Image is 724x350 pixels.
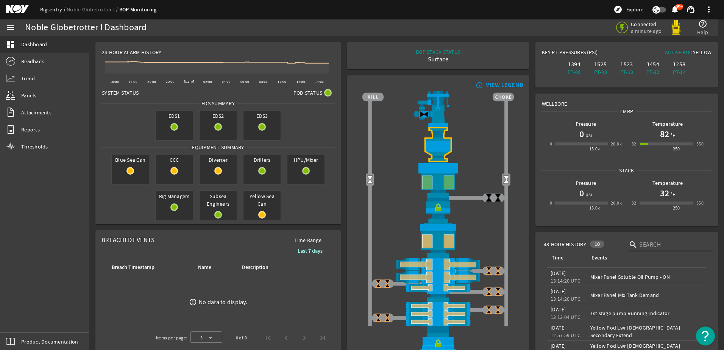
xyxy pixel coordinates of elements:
[493,266,502,275] img: ValveCloseBlock.png
[243,191,281,209] span: Yellow Sea Can
[315,80,324,84] text: 14:00
[673,145,680,153] div: 250
[544,241,586,248] span: 48-Hour History
[242,263,268,272] div: Description
[696,140,704,148] div: 350
[551,277,580,284] legacy-datetime-component: 13:14:20 UTC
[198,263,211,272] div: Name
[362,198,514,223] img: RiserConnectorLock.png
[236,334,247,342] div: 0 of 0
[639,240,707,249] input: Search
[493,305,502,314] img: ValveCloseBlock.png
[197,263,232,272] div: Name
[576,180,596,187] b: Pressure
[189,144,247,151] span: Equipment Summary
[493,193,502,202] img: ValveClose.png
[616,167,637,174] span: Stack
[589,204,600,212] div: 15.0k
[129,80,137,84] text: 18:00
[241,263,295,272] div: Description
[156,111,193,121] span: EDS1
[119,6,157,13] a: BOP Monitoring
[551,314,580,320] legacy-datetime-component: 13:13:04 UTC
[584,131,592,139] span: psi
[590,324,703,339] div: Yellow Pod Lwr [DEMOGRAPHIC_DATA] Secondary Extend
[110,80,119,84] text: 16:00
[362,292,514,302] img: BopBodyShearBottom.png
[416,48,460,56] div: BOP STACK STATUS
[362,302,514,310] img: PipeRamOpenBlock.png
[652,180,683,187] b: Temperature
[668,20,683,35] img: Yellowpod.svg
[551,342,566,349] legacy-datetime-component: [DATE]
[292,244,329,258] button: Last 7 days
[615,61,638,68] div: 1523
[551,295,580,302] legacy-datetime-component: 13:14:20 UTC
[618,108,636,115] span: LMRP
[551,270,566,277] legacy-datetime-component: [DATE]
[362,91,514,127] img: RiserAdapter.png
[474,82,483,88] mat-icon: info_outline
[362,284,514,292] img: PipeRamOpenBlock.png
[502,175,511,184] img: Valve2Open.png
[551,288,566,295] legacy-datetime-component: [DATE]
[611,199,622,207] div: 20.0k
[589,68,612,76] div: PT-08
[222,80,231,84] text: 04:00
[243,111,281,121] span: EDS3
[484,287,493,296] img: ValveCloseBlock.png
[362,310,514,318] img: PipeRamOpenBlock.png
[611,140,622,148] div: 20.0k
[670,5,679,14] mat-icon: notifications
[287,155,325,165] span: HPU/Mixer
[111,263,188,272] div: Breach Timestamp
[6,40,15,49] mat-icon: dashboard
[484,193,493,202] img: ValveClose.png
[416,56,460,63] div: Surface
[102,48,161,56] span: 24-Hour Alarm History
[632,199,637,207] div: 32
[374,313,383,322] img: ValveCloseBlock.png
[112,155,149,165] span: Blue Sea Can
[486,81,523,89] div: VIEW LEGEND
[166,80,175,84] text: 22:00
[669,191,676,198] span: °F
[200,111,237,121] span: EDS2
[552,254,563,262] div: Time
[542,48,627,59] div: Key PT Pressures (PSI)
[632,140,637,148] div: 32
[693,49,712,56] span: Yellow
[184,80,195,84] text: [DATE]
[189,298,197,306] mat-icon: error_outline
[484,266,493,275] img: ValveCloseBlock.png
[610,3,646,16] button: Explore
[240,80,249,84] text: 06:00
[591,254,607,262] div: Events
[199,100,237,107] span: EDS SUMMARY
[551,254,581,262] div: Time
[21,338,78,345] span: Product Documentation
[589,61,612,68] div: 1525
[698,19,707,28] mat-icon: help_outline
[665,49,693,56] span: Active Pod
[243,155,281,165] span: Drillers
[383,313,392,322] img: ValveCloseBlock.png
[156,155,193,165] span: CCC
[615,68,638,76] div: PT-10
[278,80,286,84] text: 10:00
[21,143,48,150] span: Thresholds
[156,191,193,202] span: Rig Managers
[590,254,700,262] div: Events
[696,199,704,207] div: 350
[21,41,47,48] span: Dashboard
[584,191,592,198] span: psi
[551,332,580,339] legacy-datetime-component: 12:57:59 UTC
[629,240,638,249] i: search
[579,187,584,199] h1: 0
[613,5,623,14] mat-icon: explore
[590,241,605,248] div: 10
[101,236,154,244] span: Breached Events
[590,273,703,281] div: Mixer Panel Soluble Oil Pump - ON
[536,94,718,108] div: Wellbore
[25,24,147,31] div: Noble Globetrotter I Dashboard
